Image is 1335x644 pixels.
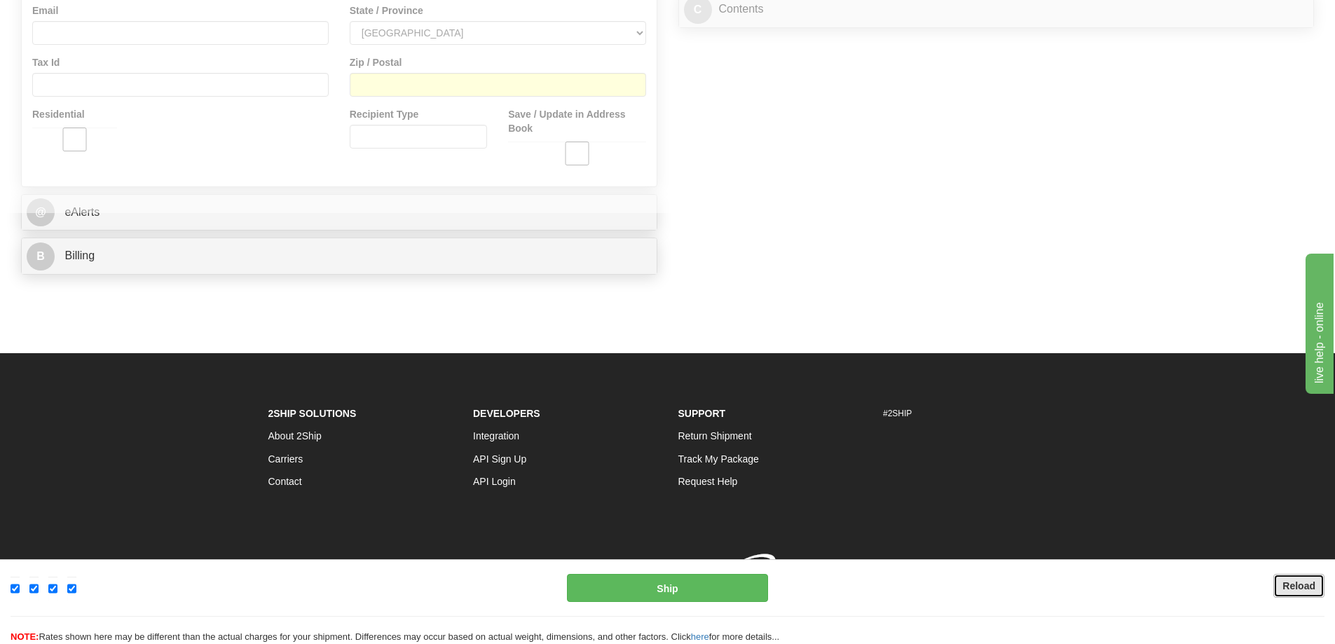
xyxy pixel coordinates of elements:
[268,408,357,419] strong: 2Ship Solutions
[268,430,322,441] a: About 2Ship
[567,574,768,602] button: Ship
[268,476,302,487] a: Contact
[678,453,759,465] a: Track My Package
[1273,574,1324,598] button: Reload
[27,242,55,270] span: B
[64,249,95,261] span: Billing
[678,430,752,441] a: Return Shipment
[64,206,100,218] span: eAlerts
[678,408,726,419] strong: Support
[11,631,39,642] span: NOTE:
[473,476,516,487] a: API Login
[473,453,526,465] a: API Sign Up
[27,242,652,270] a: B Billing
[268,453,303,465] a: Carriers
[691,631,709,642] a: here
[1303,250,1334,393] iframe: chat widget
[1282,580,1315,591] b: Reload
[883,409,1067,418] h6: #2SHIP
[11,8,130,25] div: live help - online
[473,408,540,419] strong: Developers
[678,476,738,487] a: Request Help
[473,430,519,441] a: Integration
